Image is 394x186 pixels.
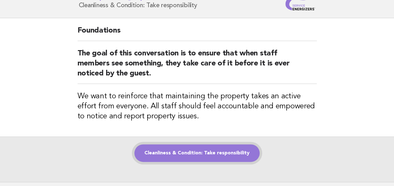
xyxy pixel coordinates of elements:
h3: We want to reinforce that maintaining the property takes an active effort from everyone. All staf... [78,91,317,121]
a: Cleanliness & Condition: Take responsibility [134,144,260,162]
h2: Foundations [78,26,317,41]
h2: The goal of this conversation is to ensure that when staff members see something, they take care ... [78,49,317,84]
